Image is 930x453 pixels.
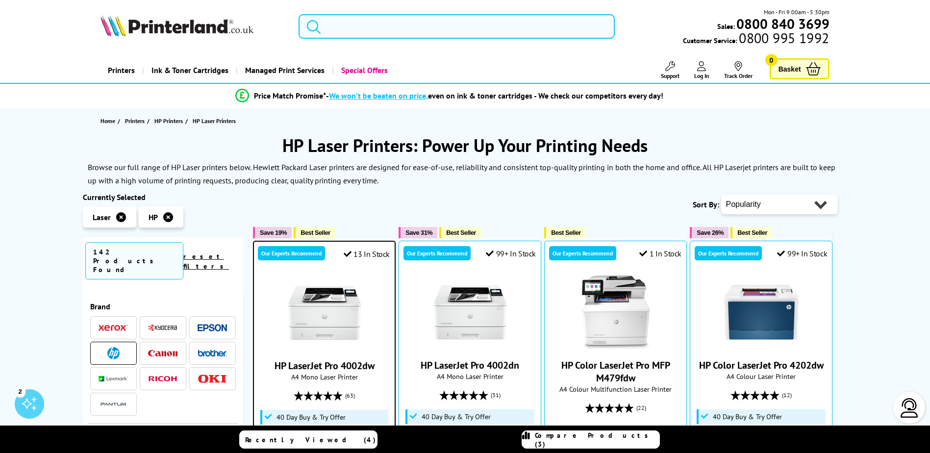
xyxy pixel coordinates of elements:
span: (31) [491,386,501,404]
span: Recently Viewed (4) [245,435,376,444]
h1: HP Laser Printers: Power Up Your Printing Needs [83,134,848,157]
li: modal_Promise [78,87,822,104]
div: Our Experts Recommend [549,246,616,260]
a: HP Color LaserJet Pro MFP M479fdw [561,359,670,384]
div: 13 In Stock [344,249,390,259]
span: A4 Mono Laser Printer [404,372,536,381]
button: Save 31% [399,227,437,238]
div: - even on ink & toner cartridges - We check our competitors every day! [326,91,663,101]
button: Best Seller [294,227,335,238]
span: Best Seller [551,229,581,236]
div: Our Experts Recommend [403,246,471,260]
img: HP Color LaserJet Pro MFP M479fdw [579,276,653,349]
span: Best Seller [446,229,476,236]
span: HP Laser Printers [193,117,236,125]
button: Best Seller [544,227,586,238]
p: Browse our full range of HP Laser printers below. Hewlett Packard Laser printers are designed for... [88,162,835,185]
img: Lexmark [99,376,128,382]
span: 0800 995 1992 [737,33,829,43]
span: Compare Products (3) [535,431,659,449]
span: HP [149,212,158,222]
button: Best Seller [730,227,772,238]
span: 142 Products Found [85,242,183,279]
span: (12) [782,386,792,404]
a: Ink & Toner Cartridges [142,58,236,83]
span: A4 Mono Laser Printer [259,372,390,381]
span: Price Match Promise* [254,91,326,101]
button: Save 26% [690,227,729,238]
span: HP Printers [154,116,183,126]
img: Epson [198,324,227,331]
span: A4 Colour Laser Printer [695,372,827,381]
a: Special Offers [332,58,395,83]
div: 99+ In Stock [486,249,536,258]
a: reset filters [183,252,229,271]
div: Currently Selected [83,192,244,202]
span: 40 Day Buy & Try Offer [422,413,491,421]
img: HP [107,347,120,359]
a: HP Color LaserJet Pro 4202dw [725,341,798,351]
img: Xerox [99,325,128,331]
a: HP Color LaserJet Pro MFP M479fdw [579,341,653,351]
a: HP LaserJet Pro 4002dw [275,359,375,372]
span: Sales: [717,22,735,31]
a: Support [661,61,679,79]
a: Ricoh [148,373,177,385]
img: Kyocera [148,324,177,331]
img: Brother [198,350,227,356]
img: HP Color LaserJet Pro 4202dw [725,276,798,349]
a: HP LaserJet Pro 4002dn [433,341,507,351]
a: Managed Print Services [236,58,332,83]
a: Recently Viewed (4) [239,430,377,449]
span: Support [661,72,679,79]
a: HP Color LaserJet Pro 4202dw [699,359,824,372]
button: Save 19% [253,227,292,238]
a: HP [99,347,128,359]
a: Log In [694,61,709,79]
a: Track Order [724,61,753,79]
a: Canon [148,347,177,359]
img: OKI [198,375,227,383]
div: Our Experts Recommend [695,246,762,260]
img: Printerland Logo [101,15,253,36]
a: Printerland Logo [101,15,286,38]
span: (22) [636,399,646,417]
div: 99+ In Stock [777,249,827,258]
span: Save 19% [260,229,287,236]
span: A4 Colour Multifunction Laser Printer [550,384,681,394]
b: 0800 840 3699 [736,15,829,33]
span: Printers [125,116,145,126]
button: Best Seller [439,227,481,238]
span: Best Seller [301,229,330,236]
span: Mon - Fri 9:00am - 5:30pm [764,7,829,17]
a: Printers [125,116,147,126]
img: Pantum [99,399,128,410]
a: Compare Products (3) [522,430,660,449]
span: Brand [90,302,236,311]
img: HP LaserJet Pro 4002dn [433,276,507,349]
span: 40 Day Buy & Try Offer [713,413,782,421]
div: 1 In Stock [639,249,681,258]
span: Customer Service: [683,33,829,45]
img: HP LaserJet Pro 4002dw [288,276,361,350]
a: HP LaserJet Pro 4002dn [421,359,519,372]
div: Our Experts Recommend [258,246,325,260]
a: 0800 840 3699 [735,19,829,28]
span: 40 Day Buy & Try Offer [276,413,346,421]
span: Best Seller [737,229,767,236]
span: We won’t be beaten on price, [329,91,428,101]
a: Pantum [99,398,128,410]
img: Ricoh [148,376,177,381]
span: Sort By: [693,200,719,209]
img: user-headset-light.svg [900,398,919,418]
a: Xerox [99,322,128,334]
span: 0 [765,54,778,66]
a: HP Printers [154,116,185,126]
div: 2 [15,386,25,397]
a: Printers [101,58,142,83]
a: HP LaserJet Pro 4002dw [288,342,361,352]
span: Log In [694,72,709,79]
a: Brother [198,347,227,359]
a: Lexmark [99,373,128,385]
a: OKI [198,373,227,385]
